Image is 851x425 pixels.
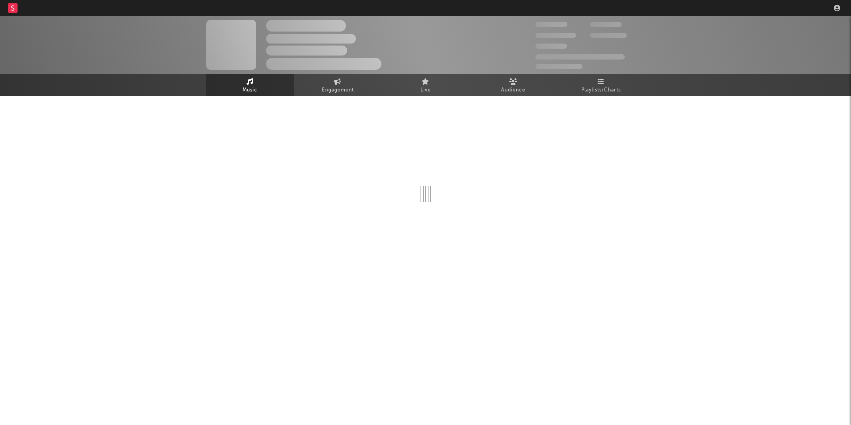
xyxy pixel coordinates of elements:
[421,85,431,95] span: Live
[501,85,525,95] span: Audience
[322,85,354,95] span: Engagement
[294,74,382,96] a: Engagement
[206,74,294,96] a: Music
[535,22,567,27] span: 300,000
[535,64,582,69] span: Jump Score: 85.0
[581,85,621,95] span: Playlists/Charts
[535,44,567,49] span: 100,000
[557,74,645,96] a: Playlists/Charts
[590,33,627,38] span: 1,000,000
[535,54,625,60] span: 50,000,000 Monthly Listeners
[590,22,622,27] span: 100,000
[535,33,576,38] span: 50,000,000
[243,85,257,95] span: Music
[470,74,557,96] a: Audience
[382,74,470,96] a: Live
